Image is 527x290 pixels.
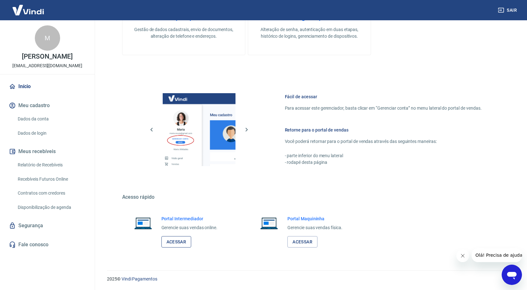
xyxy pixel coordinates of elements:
p: 2025 © [107,276,512,282]
iframe: Mensagem da empresa [472,248,522,262]
p: Gestão de dados cadastrais, envio de documentos, alteração de telefone e endereços. [133,26,235,40]
button: Meu cadastro [8,99,87,113]
p: Gerencie suas vendas física. [287,224,342,231]
a: Segurança [8,219,87,233]
h6: Retorne para o portal de vendas [285,127,482,133]
h6: Portal Intermediador [161,216,218,222]
a: Contratos com credores [15,187,87,200]
a: Acessar [161,236,191,248]
p: Gerencie suas vendas online. [161,224,218,231]
button: Meus recebíveis [8,145,87,158]
h5: Acesso rápido [122,194,497,200]
p: [PERSON_NAME] [22,53,72,60]
p: Você poderá retornar para o portal de vendas através das seguintes maneiras: [285,138,482,145]
h6: Portal Maquininha [287,216,342,222]
img: Imagem da dashboard mostrando o botão de gerenciar conta na sidebar no lado esquerdo [163,93,235,166]
p: Para acessar este gerenciador, basta clicar em “Gerenciar conta” no menu lateral do portal de ven... [285,105,482,112]
p: Alteração de senha, autenticação em duas etapas, histórico de logins, gerenciamento de dispositivos. [258,26,361,40]
h6: Fácil de acessar [285,93,482,100]
button: Sair [497,4,519,16]
a: Dados da conta [15,113,87,126]
a: Disponibilização de agenda [15,201,87,214]
a: Fale conosco [8,238,87,252]
span: Olá! Precisa de ajuda? [4,4,53,10]
p: - parte inferior do menu lateral [285,152,482,159]
p: - rodapé desta página [285,159,482,166]
img: Vindi [8,0,49,20]
iframe: Botão para abrir a janela de mensagens [502,265,522,285]
a: Recebíveis Futuros Online [15,173,87,186]
a: Dados de login [15,127,87,140]
a: Acessar [287,236,317,248]
a: Início [8,80,87,93]
p: [EMAIL_ADDRESS][DOMAIN_NAME] [12,62,82,69]
iframe: Fechar mensagem [456,249,469,262]
img: Imagem de um notebook aberto [256,216,282,231]
a: Relatório de Recebíveis [15,158,87,171]
img: Imagem de um notebook aberto [130,216,156,231]
div: M [35,25,60,51]
a: Vindi Pagamentos [122,276,157,281]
